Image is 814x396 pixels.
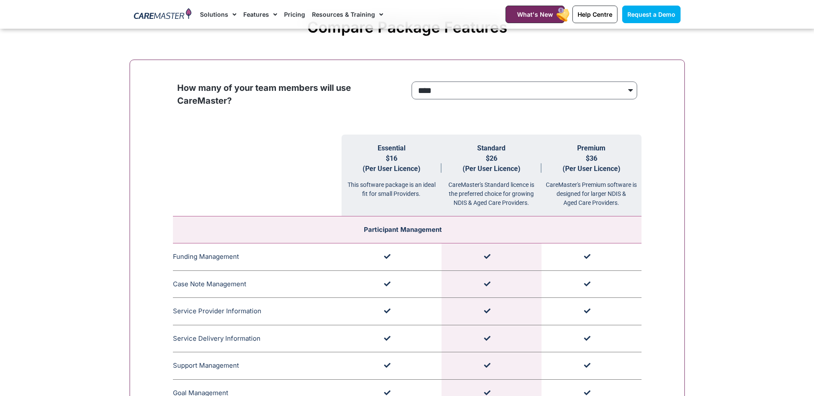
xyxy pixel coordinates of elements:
[572,6,617,23] a: Help Centre
[363,154,421,173] span: $16 (Per User Licence)
[542,135,642,216] th: Premium
[173,270,342,298] td: Case Note Management
[622,6,681,23] a: Request a Demo
[442,135,542,216] th: Standard
[364,225,442,234] span: Participant Management
[173,352,342,380] td: Support Management
[578,11,612,18] span: Help Centre
[442,174,542,207] div: CareMaster's Standard licence is the preferred choice for growing NDIS & Aged Care Providers.
[505,6,565,23] a: What's New
[342,135,442,216] th: Essential
[173,243,342,271] td: Funding Management
[177,81,403,107] p: How many of your team members will use CareMaster?
[517,11,553,18] span: What's New
[173,298,342,325] td: Service Provider Information
[342,174,442,198] div: This software package is an ideal fit for small Providers.
[173,325,342,352] td: Service Delivery Information
[412,81,637,104] form: price Form radio
[627,11,675,18] span: Request a Demo
[542,174,642,207] div: CareMaster's Premium software is designed for larger NDIS & Aged Care Providers.
[563,154,620,173] span: $36 (Per User Licence)
[463,154,520,173] span: $26 (Per User Licence)
[134,8,192,21] img: CareMaster Logo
